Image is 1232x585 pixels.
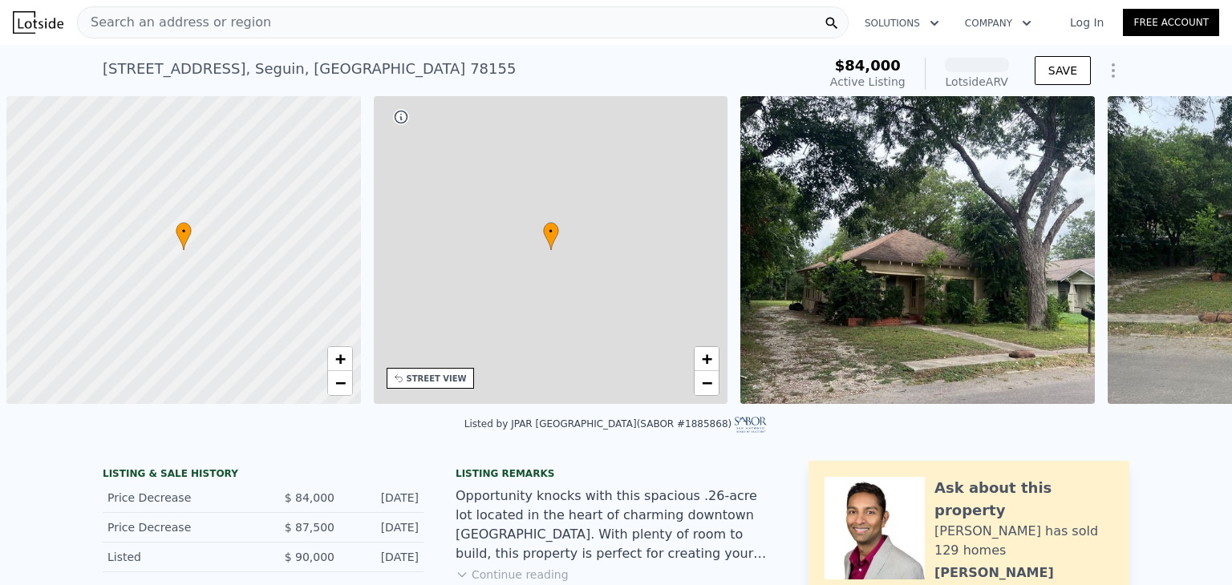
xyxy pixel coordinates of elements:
[464,418,768,430] div: Listed by JPAR [GEOGRAPHIC_DATA] (SABOR #1885868)
[347,519,419,535] div: [DATE]
[1123,9,1219,36] a: Free Account
[735,417,768,433] img: SABOR Logo
[285,521,334,534] span: $ 87,500
[456,567,569,583] button: Continue reading
[543,222,559,250] div: •
[456,486,776,563] div: Opportunity knocks with this spacious .26-acre lot located in the heart of charming downtown [GEO...
[103,467,423,483] div: LISTING & SALE HISTORY
[830,75,906,88] span: Active Listing
[407,373,467,385] div: STREET VIEW
[1097,54,1129,87] button: Show Options
[934,522,1113,560] div: [PERSON_NAME] has sold 129 homes
[543,224,559,239] span: •
[285,551,334,563] span: $ 90,000
[835,57,901,74] span: $84,000
[934,477,1113,522] div: Ask about this property
[107,519,250,535] div: Price Decrease
[328,347,352,371] a: Zoom in
[695,347,719,371] a: Zoom in
[334,373,345,393] span: −
[107,490,250,506] div: Price Decrease
[334,349,345,369] span: +
[347,549,419,565] div: [DATE]
[702,349,712,369] span: +
[740,96,1095,404] img: Sale: 167201066 Parcel: 114465854
[103,58,516,80] div: [STREET_ADDRESS] , Seguin , [GEOGRAPHIC_DATA] 78155
[176,222,192,250] div: •
[176,224,192,239] span: •
[347,490,419,506] div: [DATE]
[107,549,250,565] div: Listed
[852,9,952,38] button: Solutions
[1035,56,1091,85] button: SAVE
[285,491,334,504] span: $ 84,000
[702,373,712,393] span: −
[456,467,776,480] div: Listing remarks
[695,371,719,395] a: Zoom out
[78,13,271,32] span: Search an address or region
[945,74,1009,90] div: Lotside ARV
[952,9,1044,38] button: Company
[328,371,352,395] a: Zoom out
[1051,14,1123,30] a: Log In
[13,11,63,34] img: Lotside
